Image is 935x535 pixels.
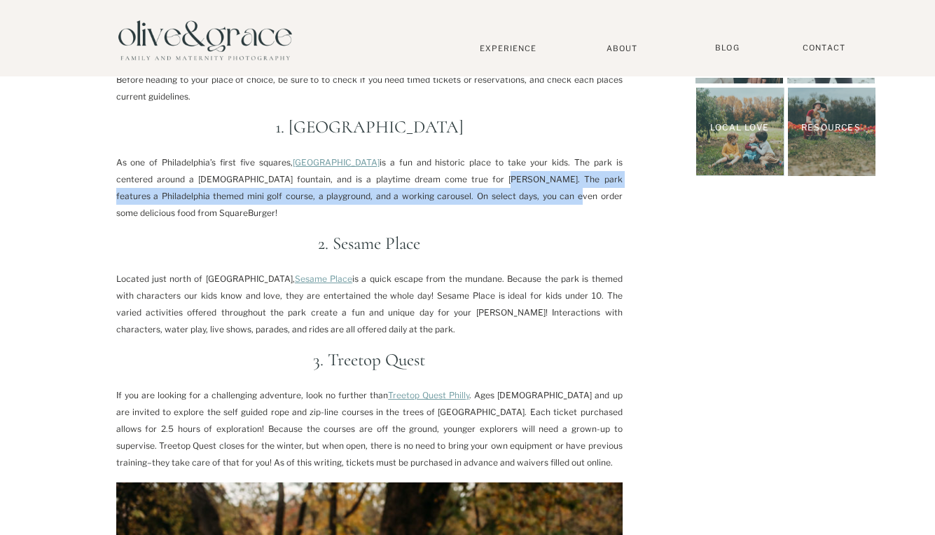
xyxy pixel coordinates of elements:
[601,43,644,53] a: About
[348,46,579,57] em: 10 favorite things to do in [GEOGRAPHIC_DATA] with kids!
[701,121,779,134] a: Local Love
[116,154,623,222] p: As one of Philadelphia’s first five squares, is a fun and historic place to take your kids. The p...
[796,43,852,53] a: Contact
[710,43,745,53] a: BLOG
[116,233,623,254] h2: 2. Sesame Place
[790,34,871,48] a: Maternity
[462,43,555,53] a: Experience
[116,271,623,338] p: Located just north of [GEOGRAPHIC_DATA], is a quick escape from the mundane. Because the park is ...
[695,34,782,46] a: Families
[116,72,623,105] p: Before heading to your place of choice, be sure to to check if you need timed tickets or reservat...
[295,273,352,284] a: Sesame Place
[792,121,871,135] a: Resources
[116,349,623,370] h2: 3. Treetop Quest
[388,390,469,400] a: Treetop Quest Philly
[116,116,623,137] h2: 1. [GEOGRAPHIC_DATA]
[293,157,380,168] a: [GEOGRAPHIC_DATA]
[116,387,623,471] p: If you are looking for a challenging adventure, look no further than . Ages [DEMOGRAPHIC_DATA] an...
[116,10,623,60] p: If you are anything like me, you are almost always antsy to get out of the house with your little...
